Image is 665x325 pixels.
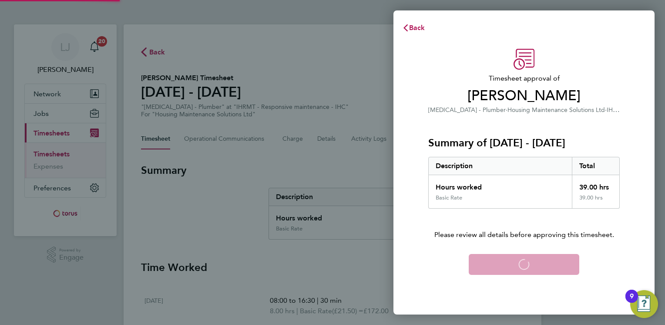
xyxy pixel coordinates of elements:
span: Timesheet approval of [428,73,620,84]
div: Basic Rate [436,194,462,201]
div: Total [572,157,620,175]
div: Hours worked [429,175,572,194]
span: [MEDICAL_DATA] - Plumber [428,106,506,114]
span: · [605,106,607,114]
div: 39.00 hrs [572,194,620,208]
div: Summary of 22 - 28 Sep 2025 [428,157,620,209]
div: 9 [630,296,634,308]
span: · [506,106,507,114]
button: Back [393,19,434,37]
span: [PERSON_NAME] [428,87,620,105]
div: Description [429,157,572,175]
div: 39.00 hrs [572,175,620,194]
button: Open Resource Center, 9 new notifications [630,290,658,318]
p: Please review all details before approving this timesheet. [418,209,630,240]
span: Back [409,24,425,32]
span: Housing Maintenance Solutions Ltd [507,106,605,114]
h3: Summary of [DATE] - [DATE] [428,136,620,150]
